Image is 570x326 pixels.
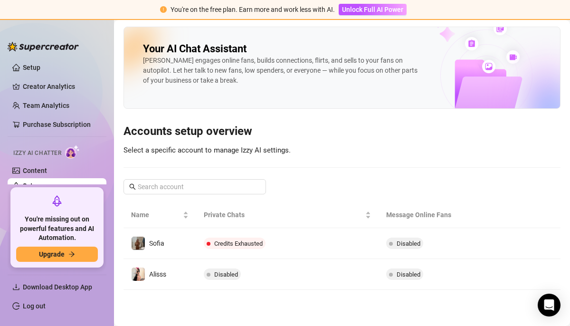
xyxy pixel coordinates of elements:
span: Disabled [397,240,420,247]
a: Unlock Full AI Power [339,6,407,13]
div: [PERSON_NAME] engages online fans, builds connections, flirts, and sells to your fans on autopilo... [143,56,422,86]
span: Name [131,210,181,220]
span: rocket [51,195,63,207]
img: Alisss [132,268,145,281]
img: Sofia [132,237,145,250]
img: ai-chatter-content-library-cLFOSyPT.png [413,11,560,108]
th: Name [123,202,196,228]
span: Izzy AI Chatter [13,149,61,158]
img: logo-BBDzfeDw.svg [8,42,79,51]
span: Unlock Full AI Power [342,6,403,13]
h3: Accounts setup overview [123,124,560,139]
span: Alisss [149,270,166,278]
a: Team Analytics [23,102,69,109]
button: Unlock Full AI Power [339,4,407,15]
span: You're on the free plan. Earn more and work less with AI. [171,6,335,13]
span: arrow-right [68,251,75,258]
input: Search account [138,182,253,192]
span: download [12,283,20,291]
h2: Your AI Chat Assistant [143,42,247,56]
a: Content [23,167,47,174]
span: Sofia [149,240,164,247]
span: Private Chats [204,210,363,220]
a: Setup [23,64,40,71]
a: Log out [23,302,46,310]
span: Download Desktop App [23,283,92,291]
button: Upgradearrow-right [16,247,98,262]
span: You're missing out on powerful features and AI Automation. [16,215,98,243]
a: Setup [23,182,40,190]
span: search [129,183,136,190]
span: Upgrade [39,250,65,258]
span: Disabled [214,271,238,278]
span: Select a specific account to manage Izzy AI settings. [123,146,291,154]
th: Message Online Fans [379,202,500,228]
img: AI Chatter [65,145,80,159]
div: Open Intercom Messenger [538,294,560,316]
a: Purchase Subscription [23,117,99,132]
span: Disabled [397,271,420,278]
span: Credits Exhausted [214,240,263,247]
th: Private Chats [196,202,378,228]
span: exclamation-circle [160,6,167,13]
a: Creator Analytics [23,79,99,94]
